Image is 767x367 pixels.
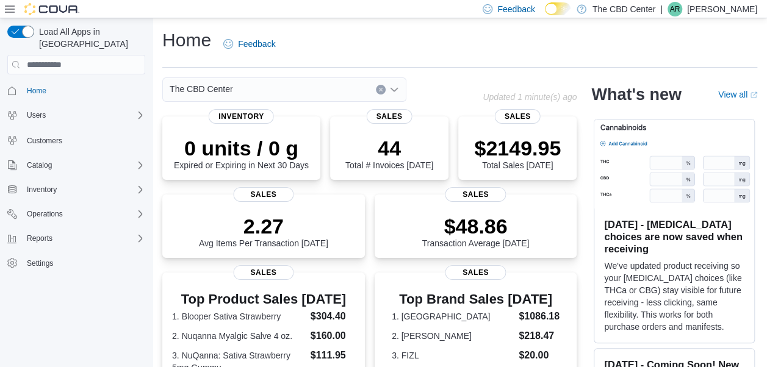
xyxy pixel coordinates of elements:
[445,187,506,202] span: Sales
[22,83,145,98] span: Home
[392,349,514,362] dt: 3. FIZL
[750,91,757,99] svg: External link
[474,136,561,170] div: Total Sales [DATE]
[22,134,67,148] a: Customers
[445,265,506,280] span: Sales
[218,32,280,56] a: Feedback
[172,310,306,322] dt: 1. Blooper Sativa Strawberry
[604,218,744,255] h3: [DATE] - [MEDICAL_DATA] choices are now saved when receiving
[718,90,757,99] a: View allExternal link
[22,207,68,221] button: Operations
[238,38,275,50] span: Feedback
[22,256,58,271] a: Settings
[233,187,293,202] span: Sales
[22,182,145,197] span: Inventory
[233,265,293,280] span: Sales
[22,158,145,173] span: Catalog
[591,85,681,104] h2: What's new
[22,158,57,173] button: Catalog
[2,82,150,99] button: Home
[668,2,682,16] div: Anna Royer
[174,136,309,160] p: 0 units / 0 g
[311,309,355,324] dd: $304.40
[2,254,150,272] button: Settings
[545,2,571,15] input: Dark Mode
[519,309,560,324] dd: $1086.18
[389,85,399,94] button: Open list of options
[162,28,211,52] h1: Home
[495,109,541,124] span: Sales
[34,26,145,50] span: Load All Apps in [GEOGRAPHIC_DATA]
[392,310,514,322] dt: 1. [GEOGRAPHIC_DATA]
[2,107,150,124] button: Users
[474,136,561,160] p: $2149.95
[27,136,62,146] span: Customers
[2,157,150,174] button: Catalog
[670,2,680,16] span: AR
[311,348,355,363] dd: $111.95
[172,292,355,307] h3: Top Product Sales [DATE]
[22,207,145,221] span: Operations
[22,182,62,197] button: Inventory
[22,255,145,271] span: Settings
[345,136,433,170] div: Total # Invoices [DATE]
[367,109,412,124] span: Sales
[345,136,433,160] p: 44
[422,214,530,238] p: $48.86
[483,92,577,102] p: Updated 1 minute(s) ago
[22,132,145,148] span: Customers
[519,348,560,363] dd: $20.00
[22,84,51,98] a: Home
[170,82,232,96] span: The CBD Center
[199,214,328,248] div: Avg Items Per Transaction [DATE]
[172,330,306,342] dt: 2. Nuqanna Myalgic Salve 4 oz.
[422,214,530,248] div: Transaction Average [DATE]
[27,209,63,219] span: Operations
[199,214,328,238] p: 2.27
[311,329,355,343] dd: $160.00
[22,231,57,246] button: Reports
[687,2,757,16] p: [PERSON_NAME]
[2,205,150,223] button: Operations
[174,136,309,170] div: Expired or Expiring in Next 30 Days
[2,131,150,149] button: Customers
[22,231,145,246] span: Reports
[376,85,386,94] button: Clear input
[604,260,744,333] p: We've updated product receiving so your [MEDICAL_DATA] choices (like THCa or CBG) stay visible fo...
[24,3,79,15] img: Cova
[209,109,274,124] span: Inventory
[392,292,560,307] h3: Top Brand Sales [DATE]
[27,185,57,194] span: Inventory
[392,330,514,342] dt: 2. [PERSON_NAME]
[27,160,52,170] span: Catalog
[592,2,655,16] p: The CBD Center
[27,258,53,268] span: Settings
[27,233,52,243] span: Reports
[519,329,560,343] dd: $218.47
[660,2,663,16] p: |
[7,77,145,304] nav: Complex example
[22,108,51,123] button: Users
[497,3,535,15] span: Feedback
[2,181,150,198] button: Inventory
[27,86,46,96] span: Home
[22,108,145,123] span: Users
[27,110,46,120] span: Users
[2,230,150,247] button: Reports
